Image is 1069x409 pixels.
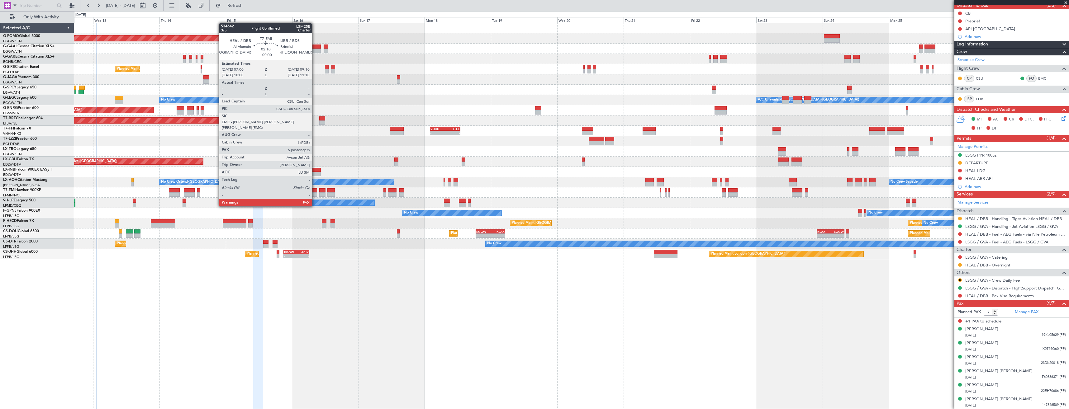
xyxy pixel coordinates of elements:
[1042,332,1066,338] span: 19KL05629 (PP)
[3,199,16,202] span: 9H-LPZ
[977,116,983,123] span: MF
[624,17,690,23] div: Thu 21
[3,199,36,202] a: 9H-LPZLegacy 500
[3,203,21,208] a: LFMD/CEQ
[965,396,1033,402] div: [PERSON_NAME] [PERSON_NAME]
[965,216,1062,221] a: HEAL / DBB - Handling - Tiger Aviation HEAL / DBB
[3,209,17,213] span: F-GPNJ
[924,219,938,228] div: No Crew
[491,234,505,237] div: -
[1043,346,1066,352] span: X0T44Q60 (PP)
[404,208,418,218] div: No Crew
[957,200,989,206] a: Manage Services
[3,106,39,110] a: G-ENRGPraetor 600
[3,250,17,254] span: CS-JHH
[1041,388,1066,394] span: 22EH70686 (PP)
[3,229,18,233] span: CS-DOU
[430,127,445,131] div: VHHH
[3,70,19,74] a: EGLF/FAB
[976,96,990,102] a: FDB
[3,209,40,213] a: F-GPNJFalcon 900EX
[3,234,19,239] a: LFPB/LBG
[3,55,17,59] span: G-GARE
[1038,76,1052,81] a: EMC
[3,137,16,141] span: T7-LZZI
[3,240,17,243] span: CS-DTR
[117,64,215,74] div: Planned Maint [GEOGRAPHIC_DATA] ([GEOGRAPHIC_DATA])
[965,382,998,388] div: [PERSON_NAME]
[3,49,22,54] a: EGGW/LTN
[3,75,17,79] span: G-JAGA
[3,127,14,130] span: T7-FFI
[3,250,38,254] a: CS-JHHGlobal 6000
[1047,2,1056,9] span: (0/3)
[993,116,999,123] span: AC
[3,39,22,44] a: EGGW/LTN
[3,106,18,110] span: G-ENRG
[957,41,988,48] span: Leg Information
[965,285,1066,291] a: LSGG / GVA - Dispatch - FlightSupport Dispatch [GEOGRAPHIC_DATA]
[3,188,41,192] a: T7-EMIHawker 900XP
[965,18,980,24] div: Prebrief
[1042,402,1066,408] span: 147346509 (PP)
[3,224,19,228] a: LFPB/LBG
[1026,75,1037,82] div: FO
[297,254,309,258] div: -
[451,229,549,238] div: Planned Maint [GEOGRAPHIC_DATA] ([GEOGRAPHIC_DATA])
[957,269,970,276] span: Others
[3,55,55,59] a: G-GARECessna Citation XLS+
[425,17,491,23] div: Mon 18
[965,368,1033,374] div: [PERSON_NAME] [PERSON_NAME]
[3,65,15,69] span: G-SIRS
[7,12,68,22] button: Only With Activity
[965,160,988,166] div: DEPARTURE
[3,121,17,126] a: LTBA/ISL
[3,116,43,120] a: T7-BREChallenger 604
[75,12,86,18] div: [DATE]
[1047,191,1056,197] span: (2/9)
[3,127,31,130] a: T7-FFIFalcon 7X
[3,168,15,172] span: LX-INB
[957,300,963,307] span: Pax
[3,219,34,223] a: F-HECDFalcon 7X
[3,229,39,233] a: CS-DOUGlobal 6500
[965,340,998,346] div: [PERSON_NAME]
[1047,135,1056,141] span: (1/4)
[3,147,17,151] span: LX-TRO
[965,403,976,408] span: [DATE]
[977,125,981,132] span: FP
[965,153,996,158] div: LSGG PPR 1005z
[3,147,36,151] a: LX-TROLegacy 650
[226,17,292,23] div: Fri 15
[3,157,34,161] a: LX-GBHFalcon 7X
[3,34,19,38] span: G-FOMO
[1047,300,1056,306] span: (6/7)
[491,230,505,233] div: KLAX
[161,95,175,105] div: No Crew
[965,293,1034,299] a: HEAL / DBB - Pax Visa Requirements
[910,219,1008,228] div: Planned Maint [GEOGRAPHIC_DATA] ([GEOGRAPHIC_DATA])
[889,17,955,23] div: Mon 25
[756,17,823,23] div: Sat 23
[3,34,40,38] a: G-FOMOGlobal 6000
[3,142,19,146] a: EGLF/FAB
[965,361,976,366] span: [DATE]
[3,111,20,115] a: EGSS/STN
[3,131,21,136] a: VHHH/HKG
[222,3,248,8] span: Refresh
[3,75,39,79] a: G-JAGAPhenom 300
[247,249,345,259] div: Planned Maint [GEOGRAPHIC_DATA] ([GEOGRAPHIC_DATA])
[487,239,501,248] div: No Crew
[758,95,859,105] div: A/C Unavailable [GEOGRAPHIC_DATA] ([GEOGRAPHIC_DATA])
[161,177,263,187] div: No Crew Ostend-[GEOGRAPHIC_DATA] ([GEOGRAPHIC_DATA])
[3,45,17,48] span: G-GAAL
[93,17,159,23] div: Wed 13
[16,15,66,19] span: Only With Activity
[359,17,425,23] div: Sun 17
[512,219,610,228] div: Planned Maint [GEOGRAPHIC_DATA] ([GEOGRAPHIC_DATA])
[965,375,976,380] span: [DATE]
[284,254,297,258] div: -
[957,208,974,215] span: Dispatch
[297,250,309,254] div: HKJK
[817,230,830,233] div: KLAX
